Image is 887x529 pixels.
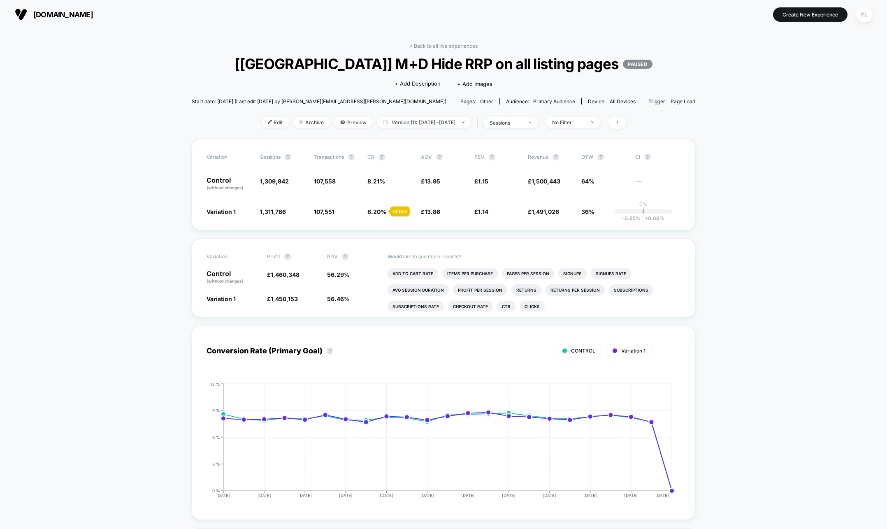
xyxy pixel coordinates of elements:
[610,98,636,104] span: all devices
[462,121,464,123] img: end
[581,154,627,160] span: OTW
[453,284,507,296] li: Profit Per Session
[211,381,220,386] tspan: 12 %
[502,493,515,498] tspan: [DATE]
[622,215,641,221] span: -0.95 %
[420,493,434,498] tspan: [DATE]
[461,493,475,498] tspan: [DATE]
[641,215,664,221] span: 0.66 %
[207,295,236,302] span: Variation 1
[192,98,446,104] span: Start date: [DATE] (Last edit [DATE] by [PERSON_NAME][EMAIL_ADDRESS][PERSON_NAME][DOMAIN_NAME])
[506,98,575,104] div: Audience:
[532,208,559,215] span: 1,491,026
[15,8,27,21] img: Visually logo
[207,177,252,191] p: Control
[327,271,350,278] span: 56.29 %
[212,408,220,413] tspan: 9 %
[553,154,559,160] button: ?
[267,271,300,278] span: £
[327,295,350,302] span: 56.46 %
[643,207,644,213] p: |
[457,81,492,87] span: + Add Images
[529,122,532,123] img: end
[497,301,515,312] li: Ctr
[395,80,441,88] span: + Add Description
[380,493,393,498] tspan: [DATE]
[285,154,291,160] button: ?
[377,117,471,128] span: Version (1): [DATE] - [DATE]
[421,178,440,185] span: £
[314,208,334,215] span: 107,551
[348,154,355,160] button: ?
[207,208,236,215] span: Variation 1
[271,295,298,302] span: 1,450,153
[528,178,560,185] span: £
[571,348,595,354] span: CONTROL
[383,120,388,124] img: calendar
[212,434,220,439] tspan: 6 %
[388,301,444,312] li: Subscriptions Rate
[528,154,548,160] span: Revenue
[436,154,443,160] button: ?
[583,493,597,498] tspan: [DATE]
[478,178,488,185] span: 1.15
[207,270,258,284] p: Control
[635,179,680,191] span: ---
[644,154,651,160] button: ?
[267,295,298,302] span: £
[591,268,631,279] li: Signups Rate
[474,154,485,160] span: PSV
[645,215,648,221] span: +
[591,121,594,123] img: end
[216,493,230,498] tspan: [DATE]
[260,178,289,185] span: 1,309,942
[388,284,449,296] li: Avg Session Duration
[268,120,272,124] img: edit
[262,117,289,128] span: Edit
[502,268,554,279] li: Pages Per Session
[421,154,432,160] span: AOV
[597,154,604,160] button: ?
[12,8,95,21] button: [DOMAIN_NAME]
[671,98,695,104] span: Page Load
[448,301,493,312] li: Checkout Rate
[623,60,652,69] p: PAUSED
[212,488,220,493] tspan: 0 %
[552,119,585,125] div: No Filter
[342,253,348,260] button: ?
[528,208,559,215] span: £
[378,154,385,160] button: ?
[609,284,653,296] li: Subscriptions
[298,493,312,498] tspan: [DATE]
[33,10,93,19] span: [DOMAIN_NAME]
[314,154,344,160] span: Transactions
[490,120,522,126] div: sessions
[293,117,330,128] span: Archive
[207,185,244,190] span: (without changes)
[207,253,252,260] span: Variation
[334,117,373,128] span: Preview
[624,493,638,498] tspan: [DATE]
[581,98,642,104] span: Device:
[207,154,252,160] span: Variation
[367,178,385,185] span: 8.21 %
[478,208,488,215] span: 1.14
[639,201,648,207] p: 0%
[314,178,336,185] span: 107,558
[533,98,575,104] span: Primary Audience
[442,268,498,279] li: Items Per Purchase
[260,208,286,215] span: 1,311,786
[271,271,300,278] span: 1,460,348
[655,493,669,498] tspan: [DATE]
[480,98,493,104] span: other
[198,382,672,505] div: CONVERSION_RATE
[207,278,244,283] span: (without changes)
[546,284,605,296] li: Returns Per Session
[284,253,291,260] button: ?
[212,461,220,466] tspan: 3 %
[367,154,374,160] span: CR
[421,208,440,215] span: £
[217,55,670,72] span: [[GEOGRAPHIC_DATA]] M+D Hide RRP on all listing pages
[425,178,440,185] span: 13.95
[267,253,280,260] span: Profit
